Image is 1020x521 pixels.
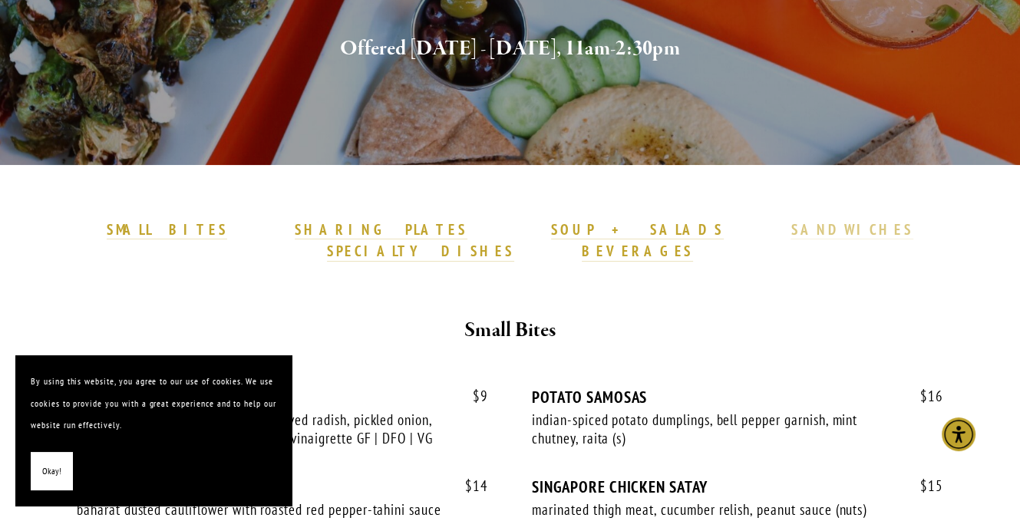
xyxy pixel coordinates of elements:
a: SPECIALTY DISHES [327,242,514,262]
strong: SPECIALTY DISHES [327,242,514,260]
span: $ [920,476,928,495]
strong: SOUP + SALADS [551,220,723,239]
span: 16 [905,387,943,405]
a: SANDWICHES [791,220,913,240]
strong: SANDWICHES [791,220,913,239]
a: SOUP + SALADS [551,220,723,240]
div: marinated thigh meat, cucumber relish, peanut sauce (nuts) [532,500,900,519]
button: Okay! [31,452,73,491]
span: 9 [457,387,488,405]
span: Okay! [42,460,61,483]
section: Cookie banner [15,355,292,506]
span: 14 [450,477,488,495]
p: By using this website, you agree to our use of cookies. We use cookies to provide you with a grea... [31,371,276,437]
h2: Offered [DATE] - [DATE], 11am-2:30pm [103,33,917,65]
span: $ [920,387,928,405]
strong: SMALL BITES [107,220,227,239]
div: SINGAPORE CHICKEN SATAY [532,477,943,496]
div: Accessibility Menu [942,417,975,451]
span: $ [473,387,480,405]
strong: Small Bites [464,317,556,344]
div: POTATO SAMOSAS [532,387,943,407]
div: indian-spiced potato dumplings, bell pepper garnish, mint chutney, raita (s) [532,411,900,448]
strong: SHARING PLATES [295,220,467,239]
span: $ [465,476,473,495]
span: 15 [905,477,943,495]
a: BEVERAGES [582,242,694,262]
a: SMALL BITES [107,220,227,240]
strong: BEVERAGES [582,242,694,260]
a: SHARING PLATES [295,220,467,240]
